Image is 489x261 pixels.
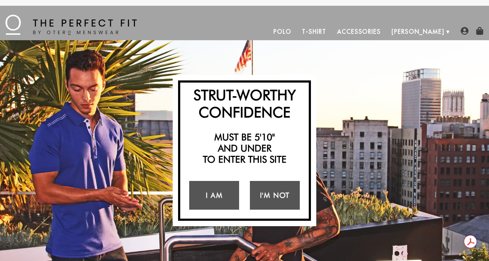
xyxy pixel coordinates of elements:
h2: Must be 5'10" and under to enter this site [184,131,305,165]
a: Polo [268,23,297,40]
img: user-account-icon.png [461,27,469,35]
a: Accessories [332,23,386,40]
img: The Perfect Fit - by Otero Menswear - Logo [5,15,137,35]
img: shopping-bag-icon.png [476,27,484,35]
a: [PERSON_NAME] [386,23,450,40]
a: I Am [189,181,239,210]
a: I'm Not [250,181,300,210]
a: T-Shirt [297,23,331,40]
h2: Strut-Worthy Confidence [184,86,305,121]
